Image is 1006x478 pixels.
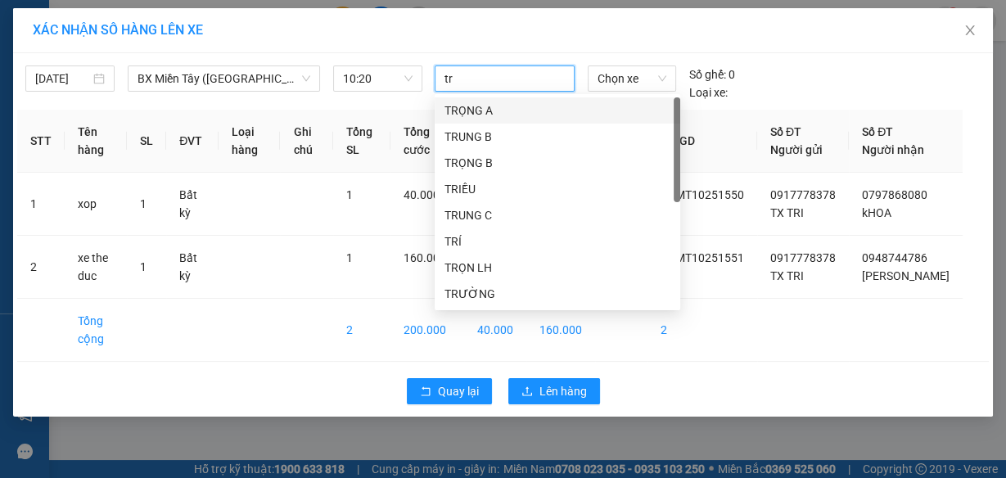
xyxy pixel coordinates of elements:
[140,105,164,122] span: DĐ:
[166,173,219,236] td: Bất kỳ
[444,180,670,198] div: TRIỀU
[689,65,735,83] div: 0
[404,251,446,264] span: 160.000
[140,260,147,273] span: 1
[33,22,203,38] span: XÁC NHẬN SỐ HÀNG LÊN XE
[407,378,492,404] button: rollbackQuay lại
[770,251,836,264] span: 0917778378
[770,143,823,156] span: Người gửi
[444,285,670,303] div: TRƯỜNG
[219,110,280,173] th: Loại hàng
[404,188,440,201] span: 40.000
[444,128,670,146] div: TRUNG B
[539,382,587,400] span: Lên hàng
[521,386,533,399] span: upload
[140,53,281,73] div: kHOA
[17,236,65,299] td: 2
[526,299,595,362] td: 160.000
[14,16,39,33] span: Gửi:
[164,96,245,124] span: phu my
[862,251,927,264] span: 0948744786
[420,386,431,399] span: rollback
[862,188,927,201] span: 0797868080
[435,202,680,228] div: TRUNG C
[390,110,463,173] th: Tổng cước
[65,299,127,362] td: Tổng cộng
[14,53,129,73] div: TX TRI
[444,101,670,120] div: TRỌNG A
[65,173,127,236] td: xop
[65,110,127,173] th: Tên hàng
[166,110,219,173] th: ĐVT
[862,143,924,156] span: Người nhận
[140,16,179,33] span: Nhận:
[17,173,65,236] td: 1
[140,73,281,96] div: 0797868080
[14,14,129,53] div: PV Miền Tây
[435,281,680,307] div: TRƯỜNG
[963,24,977,37] span: close
[435,150,680,176] div: TRỌNG B
[435,228,680,255] div: TRÍ
[464,299,526,362] td: 40.000
[343,66,413,91] span: 10:20
[647,299,757,362] td: 2
[444,232,670,250] div: TRÍ
[166,236,219,299] td: Bất kỳ
[280,110,332,173] th: Ghi chú
[770,269,804,282] span: TX TRI
[444,259,670,277] div: TRỌN LH
[346,188,353,201] span: 1
[301,74,311,83] span: down
[438,382,479,400] span: Quay lại
[435,97,680,124] div: TRỌNG A
[346,251,353,264] span: 1
[947,8,993,54] button: Close
[661,188,744,201] span: PVMT10251550
[333,299,391,362] td: 2
[598,66,666,91] span: Chọn xe
[435,255,680,281] div: TRỌN LH
[435,176,680,202] div: TRIỀU
[770,206,804,219] span: TX TRI
[17,110,65,173] th: STT
[444,154,670,172] div: TRỌNG B
[689,65,726,83] span: Số ghế:
[35,70,90,88] input: 12/10/2025
[770,125,801,138] span: Số ĐT
[862,269,950,282] span: [PERSON_NAME]
[14,73,129,96] div: 0917778378
[140,14,281,53] div: HANG NGOAI
[689,83,728,101] span: Loại xe:
[862,125,893,138] span: Số ĐT
[435,124,680,150] div: TRUNG B
[444,206,670,224] div: TRUNG C
[140,197,147,210] span: 1
[508,378,600,404] button: uploadLên hàng
[661,251,744,264] span: PVMT10251551
[862,206,891,219] span: kHOA
[333,110,391,173] th: Tổng SL
[138,66,310,91] span: BX Miền Tây (Hàng Ngoài)
[14,96,129,115] div: 0878222231
[647,110,757,173] th: Mã GD
[390,299,463,362] td: 200.000
[770,188,836,201] span: 0917778378
[65,236,127,299] td: xe the duc
[127,110,166,173] th: SL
